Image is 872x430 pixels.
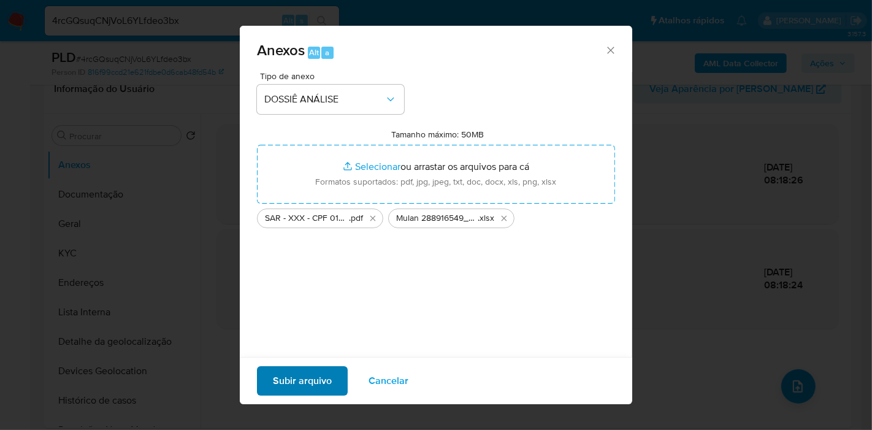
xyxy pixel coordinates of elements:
[392,129,484,140] label: Tamanho máximo: 50MB
[396,212,478,225] span: Mulan 288916549_2025_09_04_07_28_08
[257,204,615,228] ul: Arquivos selecionados
[257,39,305,61] span: Anexos
[478,212,494,225] span: .xlsx
[264,93,384,106] span: DOSSIÊ ANÁLISE
[369,367,408,394] span: Cancelar
[365,211,380,226] button: Excluir SAR - XXX - CPF 01923299360 - BRUNA RAQUEL PAULINO RAMOS.pdf
[497,211,511,226] button: Excluir Mulan 288916549_2025_09_04_07_28_08.xlsx
[257,366,348,396] button: Subir arquivo
[273,367,332,394] span: Subir arquivo
[260,72,407,80] span: Tipo de anexo
[265,212,349,225] span: SAR - XXX - CPF 01923299360 - [PERSON_NAME]
[325,47,329,58] span: a
[605,44,616,55] button: Fechar
[309,47,319,58] span: Alt
[353,366,424,396] button: Cancelar
[349,212,363,225] span: .pdf
[257,85,404,114] button: DOSSIÊ ANÁLISE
